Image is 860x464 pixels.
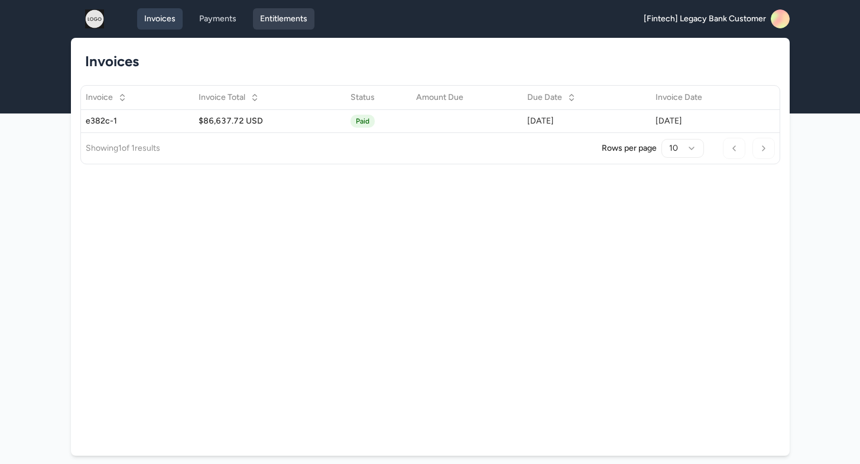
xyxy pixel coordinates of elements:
[651,86,761,109] th: Invoice Date
[253,8,314,30] a: Entitlements
[602,142,657,154] p: Rows per page
[85,52,766,71] h1: Invoices
[86,92,113,103] span: Invoice
[655,115,756,127] div: [DATE]
[199,92,245,103] span: Invoice Total
[192,8,244,30] a: Payments
[199,115,340,127] div: $86,637.72 USD
[137,8,183,30] a: Invoices
[86,115,190,127] div: e382c-1
[644,13,766,25] span: [Fintech] Legacy Bank Customer
[411,86,523,109] th: Amount Due
[520,88,583,107] button: Due Date
[79,88,134,107] button: Invoice
[192,88,267,107] button: Invoice Total
[86,142,160,154] p: Showing 1 of 1 results
[644,9,790,28] a: [Fintech] Legacy Bank Customer
[351,115,375,128] span: Paid
[346,86,412,109] th: Status
[527,92,562,103] span: Due Date
[527,115,646,127] div: [DATE]
[76,9,113,28] img: logo.png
